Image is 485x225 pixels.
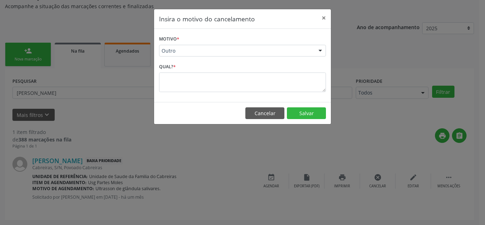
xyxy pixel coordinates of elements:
[159,34,179,45] label: Motivo
[245,107,284,119] button: Cancelar
[159,14,255,23] h5: Insira o motivo do cancelamento
[287,107,326,119] button: Salvar
[317,9,331,27] button: Close
[162,47,311,54] span: Outro
[159,61,176,73] label: Qual?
